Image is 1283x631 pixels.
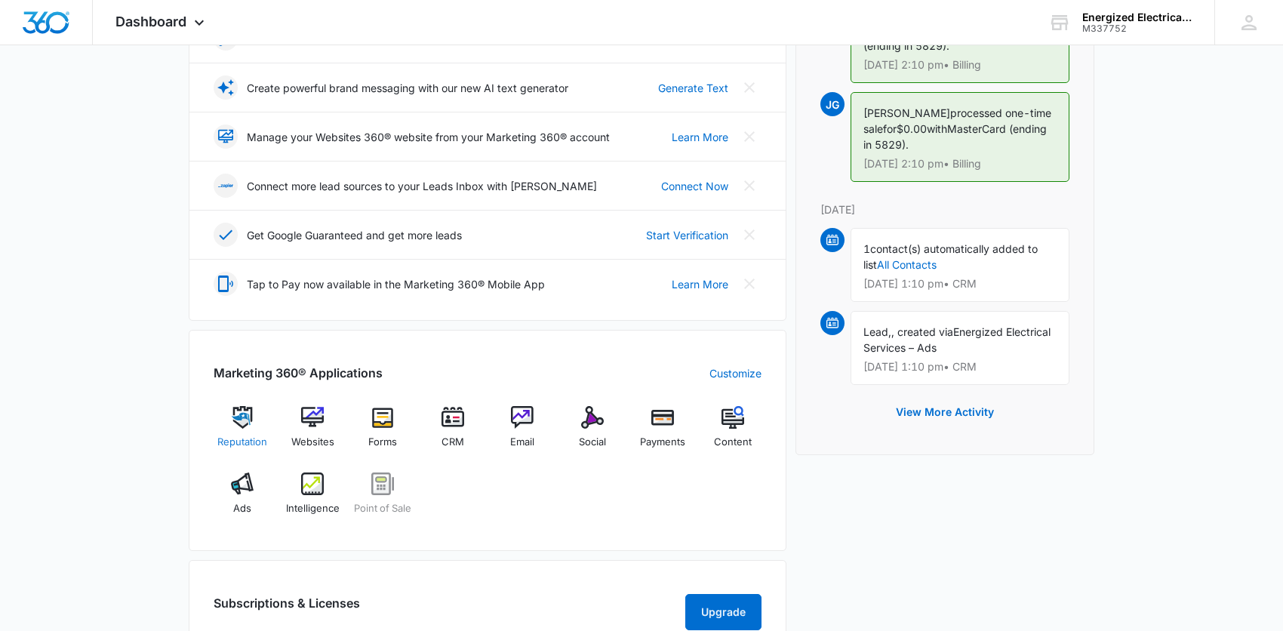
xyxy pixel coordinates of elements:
[737,125,761,149] button: Close
[442,435,464,450] span: CRM
[737,75,761,100] button: Close
[703,406,761,460] a: Content
[247,129,610,145] p: Manage your Websites 360® website from your Marketing 360® account
[291,435,334,450] span: Websites
[284,472,342,527] a: Intelligence
[709,365,761,381] a: Customize
[423,406,482,460] a: CRM
[714,435,752,450] span: Content
[661,178,728,194] a: Connect Now
[820,92,845,116] span: JG
[646,227,728,243] a: Start Verification
[877,258,937,271] a: All Contacts
[863,122,1047,151] span: MasterCard (ending in 5829).
[115,14,186,29] span: Dashboard
[863,279,1057,289] p: [DATE] 1:10 pm • CRM
[863,242,870,255] span: 1
[233,501,251,516] span: Ads
[284,406,342,460] a: Websites
[737,174,761,198] button: Close
[564,406,622,460] a: Social
[863,106,1051,135] span: processed one-time sale
[897,122,927,135] span: $0.00
[927,122,947,135] span: with
[737,223,761,247] button: Close
[214,406,272,460] a: Reputation
[883,122,897,135] span: for
[214,594,360,624] h2: Subscriptions & Licenses
[1082,23,1192,34] div: account id
[863,60,1057,70] p: [DATE] 2:10 pm • Billing
[634,406,692,460] a: Payments
[1082,11,1192,23] div: account name
[247,178,597,194] p: Connect more lead sources to your Leads Inbox with [PERSON_NAME]
[863,325,891,338] span: Lead,
[354,406,412,460] a: Forms
[579,435,606,450] span: Social
[820,202,1069,217] p: [DATE]
[368,435,397,450] span: Forms
[354,472,412,527] a: Point of Sale
[863,106,950,119] span: [PERSON_NAME]
[863,325,1051,354] span: Energized Electrical Services – Ads
[214,472,272,527] a: Ads
[672,129,728,145] a: Learn More
[247,80,568,96] p: Create powerful brand messaging with our new AI text generator
[672,276,728,292] a: Learn More
[863,159,1057,169] p: [DATE] 2:10 pm • Billing
[286,501,340,516] span: Intelligence
[494,406,552,460] a: Email
[510,435,534,450] span: Email
[863,362,1057,372] p: [DATE] 1:10 pm • CRM
[640,435,685,450] span: Payments
[247,276,545,292] p: Tap to Pay now available in the Marketing 360® Mobile App
[891,325,953,338] span: , created via
[737,272,761,296] button: Close
[863,242,1038,271] span: contact(s) automatically added to list
[214,364,383,382] h2: Marketing 360® Applications
[247,227,462,243] p: Get Google Guaranteed and get more leads
[685,594,761,630] button: Upgrade
[881,394,1009,430] button: View More Activity
[217,435,267,450] span: Reputation
[658,80,728,96] a: Generate Text
[354,501,411,516] span: Point of Sale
